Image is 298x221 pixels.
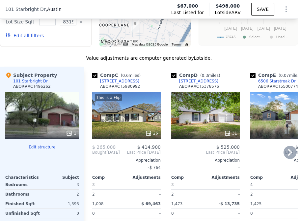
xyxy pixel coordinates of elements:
[171,79,218,84] a: [STREET_ADDRESS]
[250,79,296,84] a: 6506 Starstreak Dr
[122,73,128,78] span: 0.6
[280,3,293,16] button: Show Options
[171,9,204,16] span: Last Listed for
[207,190,240,199] div: -
[137,144,161,150] span: $ 414,900
[250,182,253,187] span: 4
[126,175,161,180] div: Adjustments
[5,72,57,79] div: Subject Property
[5,6,46,13] span: 101 Starbright Dr
[172,43,181,46] a: Terms
[207,180,240,189] div: -
[251,3,274,16] button: SAVE
[215,9,240,16] span: Lotside ARV
[148,165,161,170] span: -$ 764
[171,163,240,172] div: -
[92,202,103,206] span: 1,008
[6,32,44,39] button: Edit all filters
[179,84,219,89] div: ABOR # ACT5378576
[250,175,284,180] div: Comp
[145,130,158,137] div: 26
[43,199,79,208] div: 1,393
[13,79,48,84] div: 101 Starbright Dr
[92,211,95,216] span: 0
[100,79,139,84] div: [STREET_ADDRESS]
[225,26,237,31] text: [DATE]
[95,94,122,101] div: This is a Flip
[131,20,139,32] div: 7406 Lunar Dr
[5,190,41,199] div: Bathrooms
[258,79,296,84] div: 6506 Starstreak Dr
[171,158,240,163] div: Appreciation
[250,190,283,199] div: 2
[101,38,123,47] a: Open this area in Google Maps (opens a new window)
[249,35,262,39] text: Select…
[101,38,123,47] img: Google
[177,3,198,9] span: $67,000
[5,180,41,189] div: Bedrooms
[128,180,161,189] div: -
[43,209,79,218] div: 0
[5,175,42,180] div: Characteristics
[92,150,106,155] span: Bought
[80,21,82,23] button: Clear
[43,190,79,199] div: 2
[118,73,143,78] span: ( miles)
[92,158,161,163] div: Appreciation
[5,209,41,218] div: Unfinished Sqft
[92,72,143,79] div: Comp C
[92,79,139,84] a: [STREET_ADDRESS]
[226,35,235,39] text: 78745
[198,73,223,78] span: ( miles)
[250,211,253,216] span: 0
[224,130,237,137] div: 31
[250,202,261,206] span: 1,425
[207,209,240,218] div: -
[6,17,36,26] div: Lot Size Sqft
[241,26,254,31] text: [DATE]
[171,190,204,199] div: 2
[171,211,174,216] span: 0
[141,202,161,206] span: $ 69,463
[92,175,126,180] div: Comp
[280,73,289,78] span: 0.07
[171,175,205,180] div: Comp
[185,43,189,47] a: Report errors in the road map or imagery to Google
[92,182,95,187] span: 3
[92,144,116,150] span: $ 265,000
[202,73,208,78] span: 0.3
[43,180,79,189] div: 3
[216,144,240,150] span: $ 525,000
[132,43,168,46] span: Map data ©2025 Google
[13,84,51,89] div: ABOR # ACT496262
[274,26,286,31] text: [DATE]
[205,175,240,180] div: Adjustments
[92,190,125,199] div: 2
[216,3,240,9] span: $498,000
[42,175,79,180] div: Subject
[219,202,240,206] span: -$ 13,735
[179,79,218,84] div: [STREET_ADDRESS]
[171,202,182,206] span: 1,473
[120,150,161,155] span: Last Price [DATE]
[92,150,120,155] div: [DATE]
[128,190,161,199] div: -
[5,144,79,150] button: Edit structure
[171,182,174,187] span: 3
[128,209,161,218] div: -
[171,72,223,79] div: Comp D
[66,130,76,137] div: 1
[171,150,240,155] span: Last Price [DATE]
[258,84,298,89] div: ABOR # ACT5500774
[46,6,62,13] span: , Austin
[100,84,140,89] div: ABOR # ACT5980992
[276,35,288,39] text: Unsel…
[5,199,41,208] div: Finished Sqft
[123,43,128,46] button: Keyboard shortcuts
[257,26,270,31] text: [DATE]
